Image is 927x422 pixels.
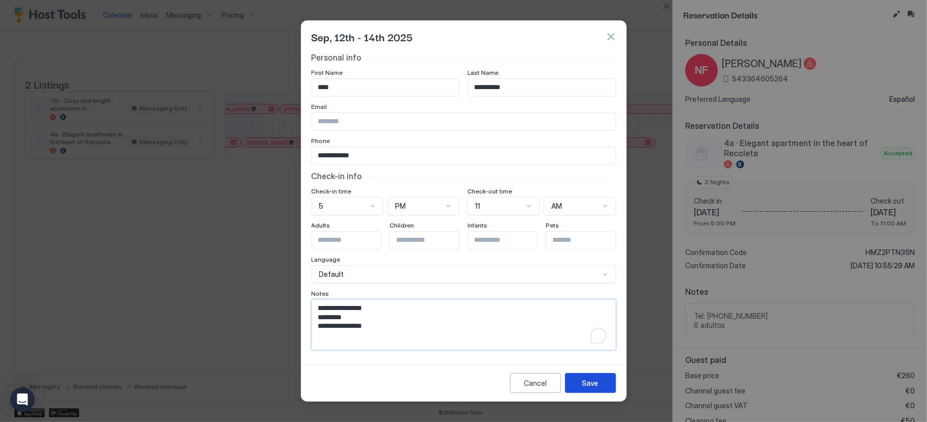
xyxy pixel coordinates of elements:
[312,103,327,110] span: Email
[312,171,362,181] span: Check-in info
[524,378,547,388] div: Cancel
[312,79,459,96] input: Input Field
[582,378,599,388] div: Save
[510,373,561,393] button: Cancel
[312,52,362,63] span: Personal info
[468,232,552,249] input: Input Field
[312,69,343,76] span: First Name
[468,221,488,229] span: Infants
[468,79,615,96] input: Input Field
[312,232,396,249] input: Input Field
[475,202,480,211] span: 11
[565,373,616,393] button: Save
[546,232,630,249] input: Input Field
[467,187,512,195] span: Check-out time
[312,221,330,229] span: Adults
[312,290,329,297] span: Notes
[319,270,344,279] span: Default
[390,232,473,249] input: Input Field
[468,69,499,76] span: Last Name
[312,113,615,130] input: Input Field
[551,202,562,211] span: AM
[319,202,324,211] span: 5
[10,387,35,412] div: Open Intercom Messenger
[312,29,413,44] span: Sep, 12th - 14th 2025
[312,300,615,349] textarea: To enrich screen reader interactions, please activate Accessibility in Grammarly extension settings
[546,221,559,229] span: Pets
[395,202,406,211] span: PM
[312,137,330,145] span: Phone
[312,256,341,263] span: Language
[312,187,352,195] span: Check-in time
[312,147,615,164] input: Input Field
[389,221,414,229] span: Children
